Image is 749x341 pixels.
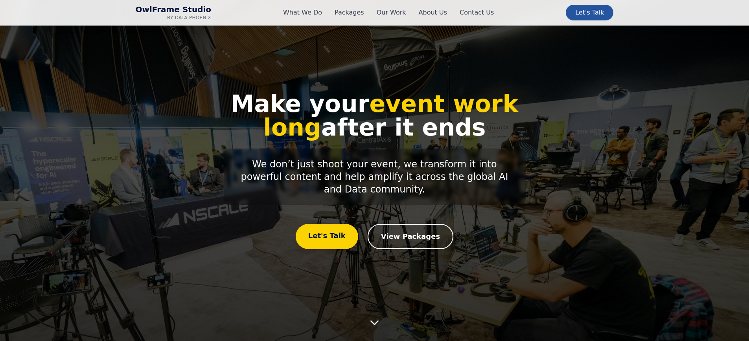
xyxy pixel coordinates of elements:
[335,8,364,17] a: Packages
[296,224,358,249] a: Let's Talk
[419,8,447,17] a: About Us
[136,5,212,21] a: OwlFrame Studio Home
[377,8,406,17] a: Our Work
[283,8,322,17] a: What We Do
[136,5,212,15] span: OwlFrame Studio
[136,15,212,21] span: by Data Phoenix
[211,92,538,139] h1: Make your after it ends
[211,224,538,249] div: Call to action buttons
[368,224,453,249] a: View Packages
[566,5,613,20] a: Let's Talk
[263,90,518,141] span: event work long
[224,148,526,205] p: We don’t just shoot your event, we transform it into powerful content and help amplify it across ...
[460,8,494,17] a: Contact Us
